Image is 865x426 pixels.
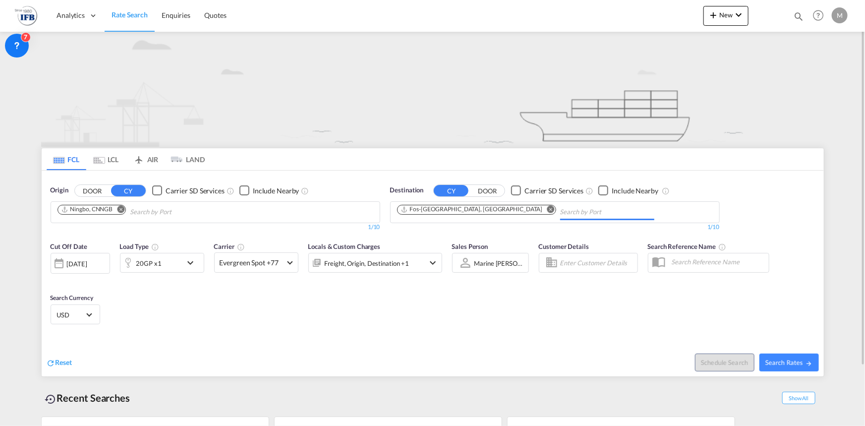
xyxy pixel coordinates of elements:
[111,205,125,215] button: Remove
[120,253,204,273] div: 20GP x1icon-chevron-down
[61,205,115,214] div: Press delete to remove this chip.
[45,393,57,405] md-icon: icon-backup-restore
[703,6,749,26] button: icon-plus 400-fgNewicon-chevron-down
[524,186,583,196] div: Carrier SD Services
[308,243,381,250] span: Locals & Custom Charges
[308,253,442,273] div: Freight Origin Destination Factory Stuffingicon-chevron-down
[759,354,819,371] button: Search Ratesicon-arrow-right
[806,360,812,367] md-icon: icon-arrow-right
[75,185,110,196] button: DOOR
[560,255,634,270] input: Enter Customer Details
[47,359,56,367] md-icon: icon-refresh
[237,243,245,251] md-icon: The selected Trucker/Carrierwill be displayed in the rate results If the rates are from another f...
[86,148,126,170] md-tab-item: LCL
[733,9,745,21] md-icon: icon-chevron-down
[452,243,488,250] span: Sales Person
[474,259,546,267] div: Marine [PERSON_NAME]
[51,253,110,274] div: [DATE]
[41,32,824,147] img: new-FCL.png
[51,243,88,250] span: Cut Off Date
[41,387,134,409] div: Recent Searches
[612,186,658,196] div: Include Nearby
[151,243,159,251] md-icon: icon-information-outline
[204,11,226,19] span: Quotes
[253,186,299,196] div: Include Nearby
[220,258,284,268] span: Evergreen Spot +77
[810,7,832,25] div: Help
[67,259,87,268] div: [DATE]
[667,254,769,269] input: Search Reference Name
[401,205,543,214] div: Fos-sur-Mer, FRFOS
[51,294,94,302] span: Search Currency
[470,185,505,196] button: DOOR
[511,185,583,196] md-checkbox: Checkbox No Ink
[782,392,815,404] span: Show All
[120,243,159,250] span: Load Type
[401,205,545,214] div: Press delete to remove this chip.
[227,187,234,195] md-icon: Unchecked: Search for CY (Container Yard) services for all selected carriers.Checked : Search for...
[473,256,526,270] md-select: Sales Person: Marine Di Cicco
[184,257,201,269] md-icon: icon-chevron-down
[707,9,719,21] md-icon: icon-plus 400-fg
[810,7,827,24] span: Help
[166,186,225,196] div: Carrier SD Services
[136,256,162,270] div: 20GP x1
[301,187,309,195] md-icon: Unchecked: Ignores neighbouring ports when fetching rates.Checked : Includes neighbouring ports w...
[585,187,593,195] md-icon: Unchecked: Search for CY (Container Yard) services for all selected carriers.Checked : Search for...
[390,223,720,232] div: 1/10
[707,11,745,19] span: New
[47,148,86,170] md-tab-item: FCL
[42,171,824,376] div: OriginDOOR CY Checkbox No InkUnchecked: Search for CY (Container Yard) services for all selected ...
[832,7,848,23] div: M
[166,148,205,170] md-tab-item: LAND
[15,4,37,27] img: de31bbe0256b11eebba44b54815f083d.png
[765,359,813,366] span: Search Rates
[214,243,245,250] span: Carrier
[325,256,409,270] div: Freight Origin Destination Factory Stuffing
[112,10,148,19] span: Rate Search
[239,185,299,196] md-checkbox: Checkbox No Ink
[133,154,145,161] md-icon: icon-airplane
[718,243,726,251] md-icon: Your search will be saved by the below given name
[57,310,85,319] span: USD
[51,273,58,286] md-datepicker: Select
[130,204,224,220] input: Chips input.
[126,148,166,170] md-tab-item: AIR
[111,185,146,196] button: CY
[793,11,804,26] div: icon-magnify
[560,204,654,220] input: Chips input.
[541,205,556,215] button: Remove
[56,202,229,220] md-chips-wrap: Chips container. Use arrow keys to select chips.
[56,307,95,322] md-select: Select Currency: $ USDUnited States Dollar
[47,148,205,170] md-pagination-wrapper: Use the left and right arrow keys to navigate between tabs
[793,11,804,22] md-icon: icon-magnify
[695,354,754,371] button: Note: By default Schedule search will only considerorigin ports, destination ports and cut off da...
[152,185,225,196] md-checkbox: Checkbox No Ink
[390,185,424,195] span: Destination
[162,11,190,19] span: Enquiries
[598,185,658,196] md-checkbox: Checkbox No Ink
[61,205,113,214] div: Ningbo, CNNGB
[539,243,589,250] span: Customer Details
[56,358,72,366] span: Reset
[51,185,68,195] span: Origin
[57,10,85,20] span: Analytics
[396,202,658,220] md-chips-wrap: Chips container. Use arrow keys to select chips.
[51,223,380,232] div: 1/10
[47,358,72,368] div: icon-refreshReset
[662,187,670,195] md-icon: Unchecked: Ignores neighbouring ports when fetching rates.Checked : Includes neighbouring ports w...
[648,243,727,250] span: Search Reference Name
[427,257,439,269] md-icon: icon-chevron-down
[434,185,468,196] button: CY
